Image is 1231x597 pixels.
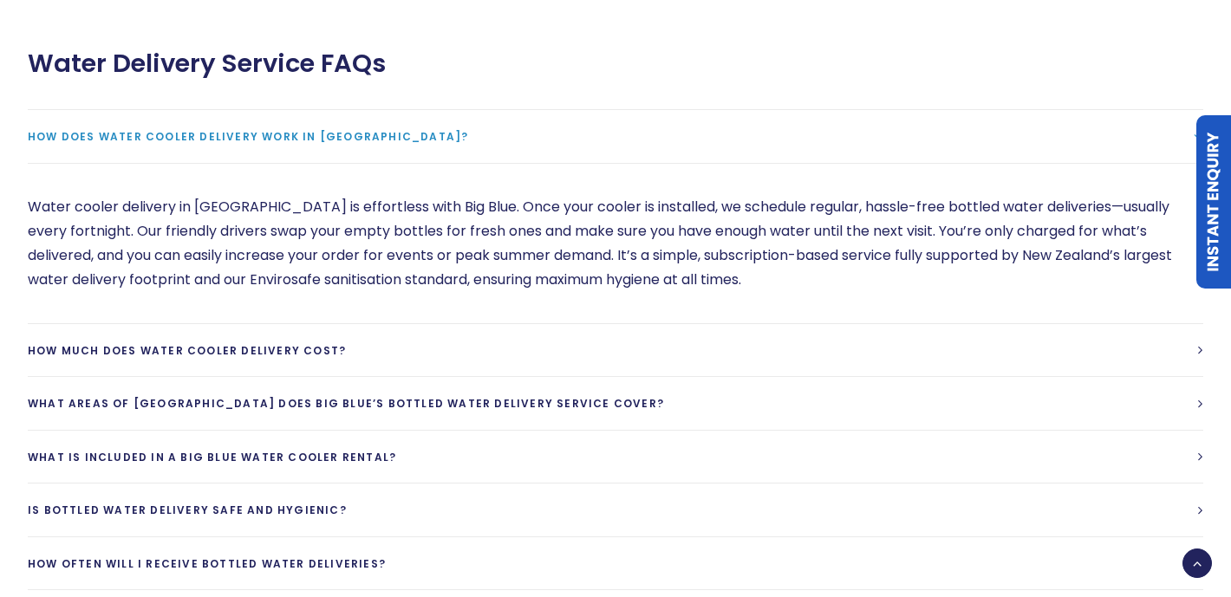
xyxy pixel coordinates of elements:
[28,49,386,79] span: Water Delivery Service FAQs
[28,129,468,144] span: How does water cooler delivery work in [GEOGRAPHIC_DATA]?
[28,396,664,411] span: What areas of [GEOGRAPHIC_DATA] does Big Blue’s bottled water delivery service cover?
[28,195,1203,292] p: Water cooler delivery in [GEOGRAPHIC_DATA] is effortless with Big Blue. Once your cooler is insta...
[28,537,1203,590] a: How often will I receive bottled water deliveries?
[1117,483,1207,573] iframe: Chatbot
[28,343,346,358] span: How much does water cooler delivery cost?
[28,450,396,464] span: What is included in a Big Blue Water cooler rental?
[28,431,1203,483] a: What is included in a Big Blue Water cooler rental?
[28,324,1203,377] a: How much does water cooler delivery cost?
[1196,115,1231,289] a: Instant Enquiry
[28,377,1203,430] a: What areas of [GEOGRAPHIC_DATA] does Big Blue’s bottled water delivery service cover?
[28,556,386,571] span: How often will I receive bottled water deliveries?
[28,110,1203,163] a: How does water cooler delivery work in [GEOGRAPHIC_DATA]?
[28,483,1203,536] a: Is bottled water delivery safe and hygienic?
[28,503,347,517] span: Is bottled water delivery safe and hygienic?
